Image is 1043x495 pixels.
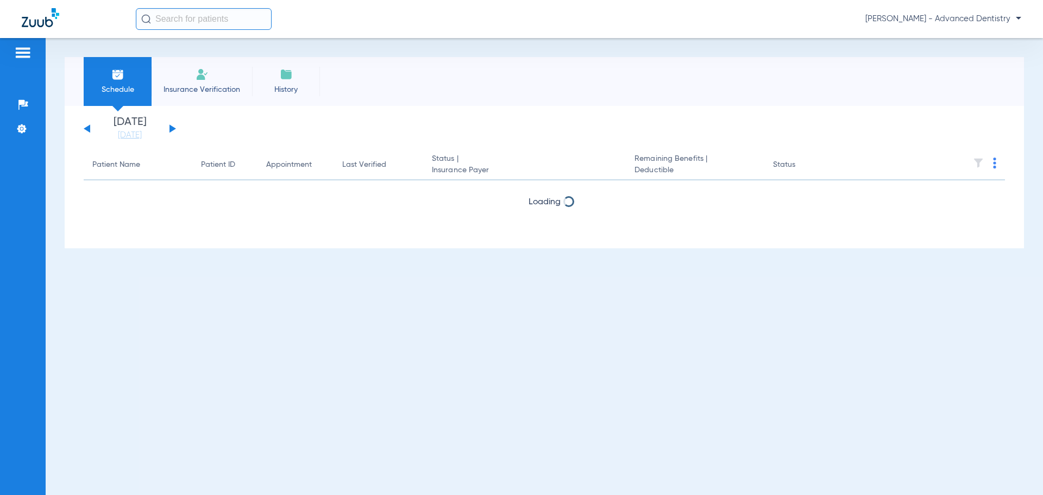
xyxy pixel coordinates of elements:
[14,46,32,59] img: hamburger-icon
[160,84,244,95] span: Insurance Verification
[201,159,235,171] div: Patient ID
[111,68,124,81] img: Schedule
[260,84,312,95] span: History
[136,8,272,30] input: Search for patients
[432,165,617,176] span: Insurance Payer
[342,159,414,171] div: Last Verified
[529,198,561,206] span: Loading
[92,159,140,171] div: Patient Name
[141,14,151,24] img: Search Icon
[865,14,1021,24] span: [PERSON_NAME] - Advanced Dentistry
[973,158,984,168] img: filter.svg
[196,68,209,81] img: Manual Insurance Verification
[201,159,249,171] div: Patient ID
[22,8,59,27] img: Zuub Logo
[626,150,764,180] th: Remaining Benefits |
[97,130,162,141] a: [DATE]
[97,117,162,141] li: [DATE]
[423,150,626,180] th: Status |
[342,159,386,171] div: Last Verified
[92,84,143,95] span: Schedule
[634,165,755,176] span: Deductible
[993,158,996,168] img: group-dot-blue.svg
[266,159,312,171] div: Appointment
[266,159,325,171] div: Appointment
[764,150,838,180] th: Status
[92,159,184,171] div: Patient Name
[280,68,293,81] img: History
